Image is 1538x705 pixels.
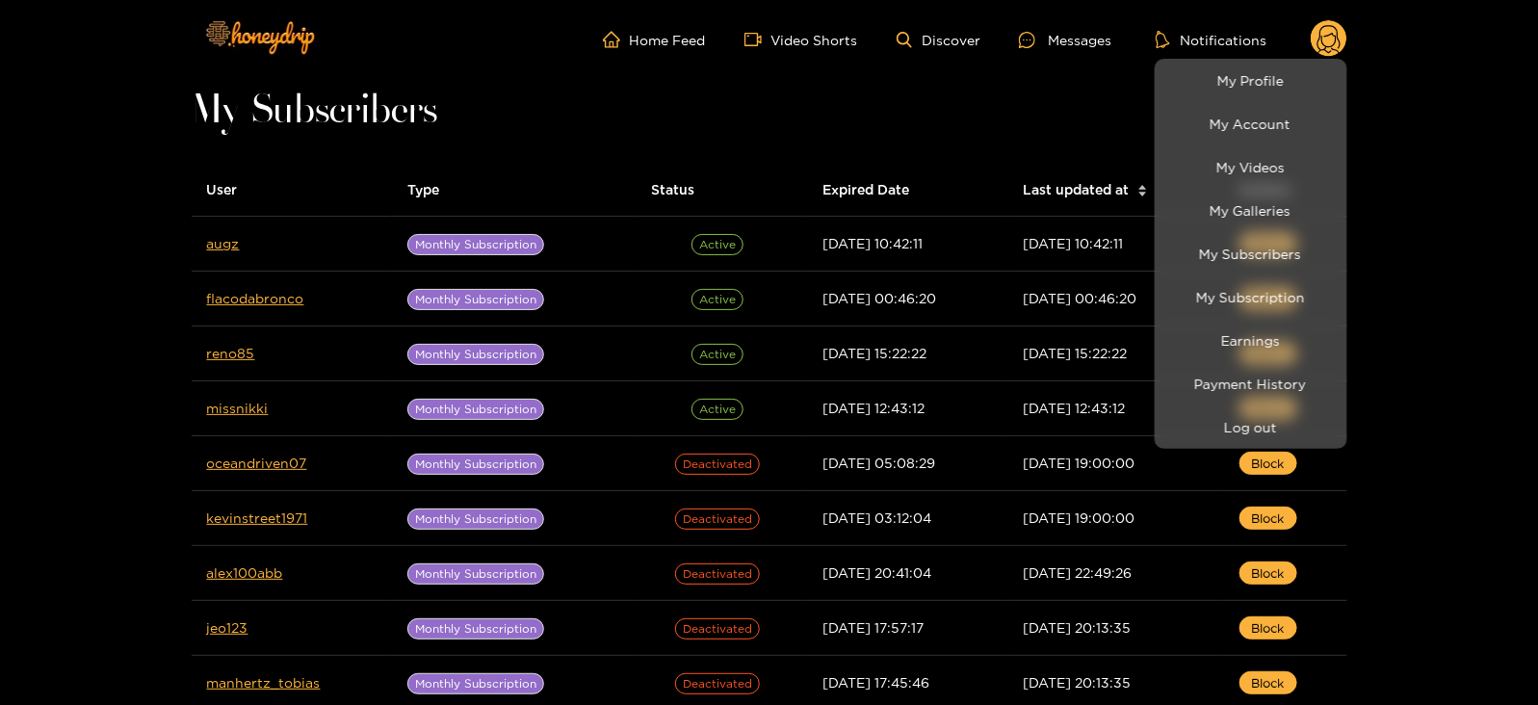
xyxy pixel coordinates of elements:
a: My Account [1160,107,1342,141]
a: My Galleries [1160,194,1342,227]
a: My Subscription [1160,280,1342,314]
a: Payment History [1160,367,1342,401]
a: My Subscribers [1160,237,1342,271]
a: My Profile [1160,64,1342,97]
button: Log out [1160,410,1342,444]
a: My Videos [1160,150,1342,184]
a: Earnings [1160,324,1342,357]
